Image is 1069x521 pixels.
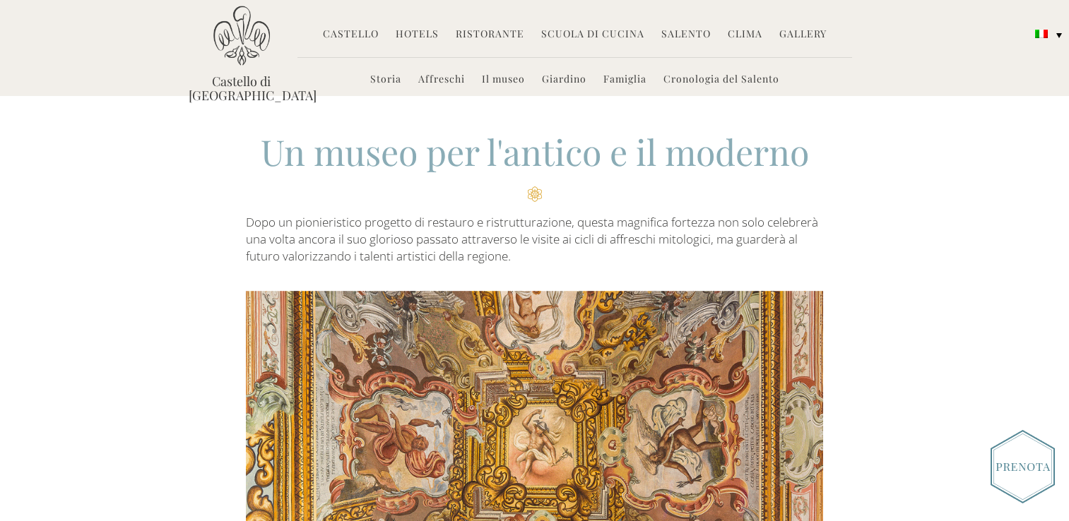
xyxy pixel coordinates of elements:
a: Hotels [396,27,439,43]
img: Italiano [1035,30,1048,38]
h2: Un museo per l'antico e il moderno [246,128,823,202]
p: Dopo un pionieristico progetto di restauro e ristrutturazione, questa magnifica fortezza non solo... [246,214,823,265]
a: Clima [728,27,762,43]
a: Scuola di Cucina [541,27,644,43]
a: Ristorante [456,27,524,43]
a: Affreschi [418,72,465,88]
a: Famiglia [603,72,646,88]
img: Castello di Ugento [213,6,270,66]
a: Salento [661,27,711,43]
img: Book_Button_Italian.png [991,430,1055,503]
a: Castello [323,27,379,43]
a: Gallery [779,27,827,43]
a: Il museo [482,72,525,88]
a: Storia [370,72,401,88]
a: Cronologia del Salento [663,72,779,88]
a: Castello di [GEOGRAPHIC_DATA] [189,74,295,102]
a: Giardino [542,72,586,88]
